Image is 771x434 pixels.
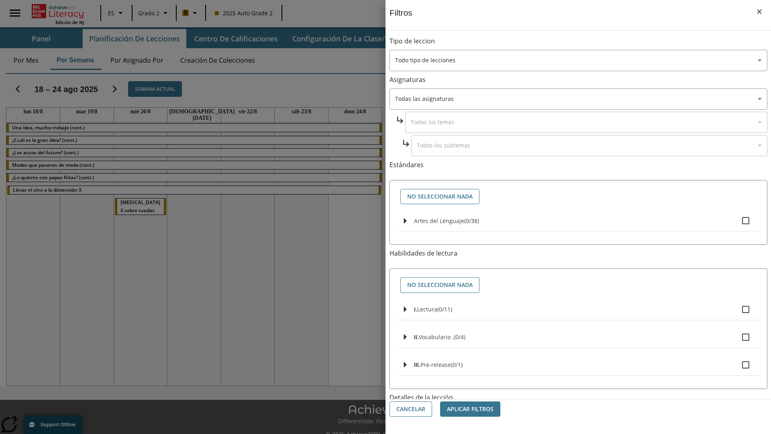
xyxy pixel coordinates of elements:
[396,187,761,207] div: Seleccione estándares
[390,88,767,110] div: Seleccione una Asignatura
[451,361,463,368] span: 0 estándares seleccionados/1 estándares en grupo
[414,306,417,313] span: I.
[437,305,452,313] span: 0 estándares seleccionados/11 estándares en grupo
[390,37,767,46] p: Tipo de leccion
[454,333,465,341] span: 0 estándares seleccionados/4 estándares en grupo
[414,362,420,368] span: III.
[411,135,767,156] div: Seleccione una Asignatura
[420,361,451,368] span: Pre-release
[396,275,761,295] div: Seleccione habilidades
[398,210,761,238] ul: Seleccione estándares
[390,50,767,71] div: Seleccione un tipo de lección
[419,333,454,341] span: Vocabulario .
[390,75,767,84] p: Asignaturas
[390,401,432,417] button: Cancelar
[417,305,437,313] span: Lectura
[390,393,767,402] p: Detalles de la lección
[390,249,767,258] p: Habilidades de lectura
[405,112,767,133] div: Seleccione una Asignatura
[440,401,500,417] button: Aplicar Filtros
[390,160,767,170] p: Estándares
[464,217,479,225] span: 0 estándares seleccionados/38 estándares en grupo
[398,299,761,382] ul: Seleccione habilidades
[400,277,479,293] button: No seleccionar nada
[414,334,419,340] span: II.
[390,8,412,30] h1: Filtros
[414,217,464,225] span: Artes del Lenguaje
[400,189,479,205] button: No seleccionar nada
[751,3,768,20] button: Cerrar los filtros del Menú lateral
